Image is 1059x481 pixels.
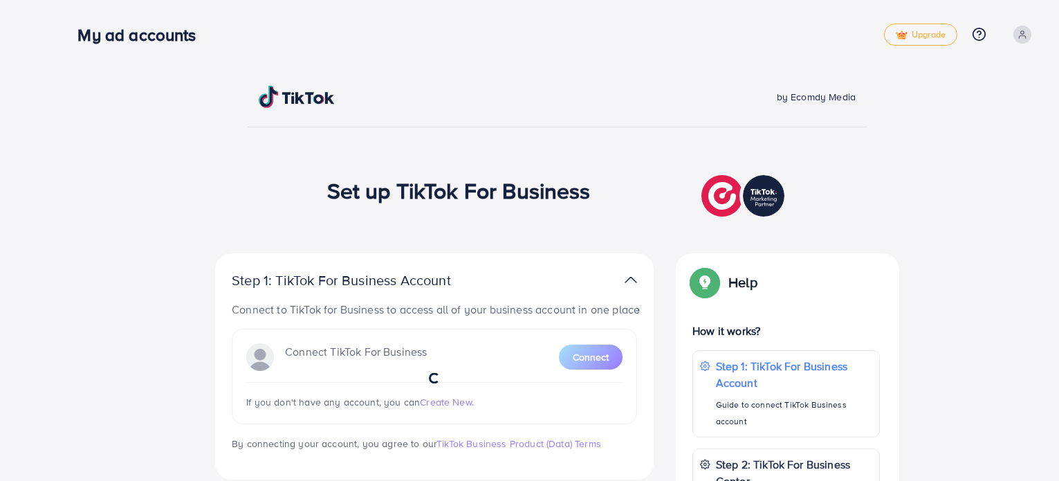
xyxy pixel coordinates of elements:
[896,30,908,40] img: tick
[327,177,591,203] h1: Set up TikTok For Business
[692,323,880,339] p: How it works?
[728,274,757,291] p: Help
[716,397,872,430] p: Guide to connect TikTok Business account
[259,86,335,108] img: TikTok
[77,25,207,45] h3: My ad accounts
[777,90,856,104] span: by Ecomdy Media
[692,270,717,295] img: Popup guide
[232,272,495,289] p: Step 1: TikTok For Business Account
[896,30,946,40] span: Upgrade
[701,172,788,220] img: TikTok partner
[716,358,872,391] p: Step 1: TikTok For Business Account
[884,24,957,46] a: tickUpgrade
[625,270,637,290] img: TikTok partner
